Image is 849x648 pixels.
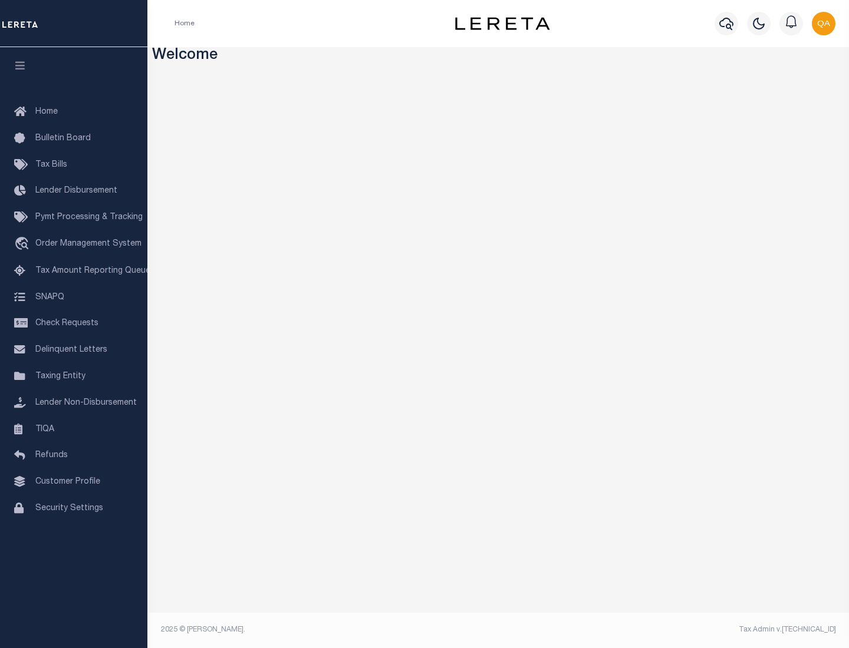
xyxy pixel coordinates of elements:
i: travel_explore [14,237,33,252]
span: Order Management System [35,240,141,248]
div: Tax Admin v.[TECHNICAL_ID] [507,624,836,635]
span: Home [35,108,58,116]
span: Customer Profile [35,478,100,486]
span: Lender Disbursement [35,187,117,195]
img: svg+xml;base64,PHN2ZyB4bWxucz0iaHR0cDovL3d3dy53My5vcmcvMjAwMC9zdmciIHBvaW50ZXItZXZlbnRzPSJub25lIi... [812,12,835,35]
span: SNAPQ [35,293,64,301]
span: Taxing Entity [35,372,85,381]
span: Security Settings [35,504,103,513]
span: Pymt Processing & Tracking [35,213,143,221]
span: Lender Non-Disbursement [35,399,137,407]
h3: Welcome [152,47,845,65]
span: TIQA [35,425,54,433]
span: Delinquent Letters [35,346,107,354]
span: Tax Bills [35,161,67,169]
span: Tax Amount Reporting Queue [35,267,150,275]
li: Home [175,18,195,29]
img: logo-dark.svg [455,17,549,30]
span: Refunds [35,451,68,459]
div: 2025 © [PERSON_NAME]. [152,624,499,635]
span: Check Requests [35,319,98,328]
span: Bulletin Board [35,134,91,143]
